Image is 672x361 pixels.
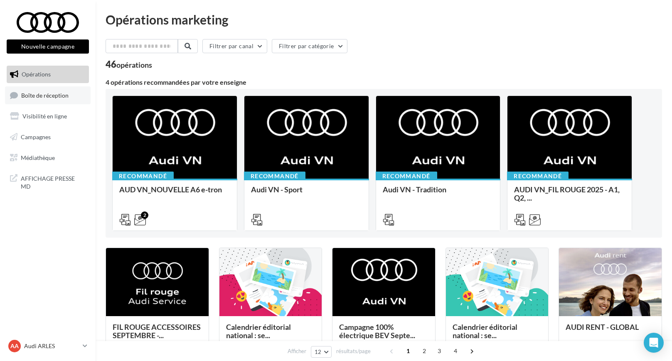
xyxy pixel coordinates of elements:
span: 3 [433,344,446,358]
a: AFFICHAGE PRESSE MD [5,169,91,194]
span: 12 [315,349,322,355]
span: 4 [449,344,462,358]
span: AA [10,342,19,350]
span: Audi VN - Sport [251,185,303,194]
span: Opérations [22,71,51,78]
a: Boîte de réception [5,86,91,104]
span: Campagnes [21,133,51,140]
span: Afficher [288,347,306,355]
a: Visibilité en ligne [5,108,91,125]
div: Opérations marketing [106,13,662,26]
span: résultats/page [336,347,371,355]
button: Filtrer par canal [202,39,267,53]
div: Recommandé [244,172,305,181]
button: 12 [311,346,332,358]
span: Boîte de réception [21,91,69,98]
span: Médiathèque [21,154,55,161]
span: AUDI RENT - GLOBAL [566,322,639,332]
span: Visibilité en ligne [22,113,67,120]
span: Campagne 100% électrique BEV Septe... [339,322,415,340]
a: Médiathèque [5,149,91,167]
div: opérations [116,61,152,69]
a: AA Audi ARLES [7,338,89,354]
div: Recommandé [376,172,437,181]
div: Open Intercom Messenger [644,333,664,353]
span: Audi VN - Tradition [383,185,446,194]
div: Recommandé [112,172,174,181]
span: Calendrier éditorial national : se... [226,322,291,340]
span: 1 [401,344,415,358]
p: Audi ARLES [24,342,79,350]
button: Filtrer par catégorie [272,39,347,53]
span: AFFICHAGE PRESSE MD [21,173,86,191]
div: Recommandé [507,172,569,181]
span: AUDI VN_FIL ROUGE 2025 - A1, Q2, ... [514,185,620,202]
a: Opérations [5,66,91,83]
span: AUD VN_NOUVELLE A6 e-tron [119,185,222,194]
div: 2 [141,211,148,219]
span: FIL ROUGE ACCESSOIRES SEPTEMBRE -... [113,322,201,340]
span: Calendrier éditorial national : se... [453,322,517,340]
div: 46 [106,60,152,69]
span: 2 [418,344,431,358]
button: Nouvelle campagne [7,39,89,54]
a: Campagnes [5,128,91,146]
div: 4 opérations recommandées par votre enseigne [106,79,662,86]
